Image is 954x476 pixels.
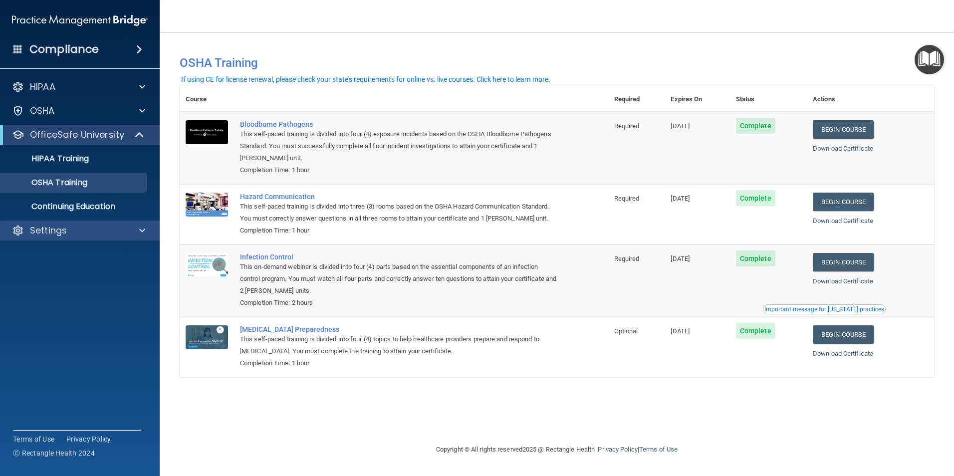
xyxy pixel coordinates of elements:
a: Begin Course [813,120,874,139]
div: Completion Time: 1 hour [240,164,558,176]
h4: OSHA Training [180,56,934,70]
a: HIPAA [12,81,145,93]
button: If using CE for license renewal, please check your state's requirements for online vs. live cours... [180,74,552,84]
a: Infection Control [240,253,558,261]
span: Optional [614,327,638,335]
span: [DATE] [671,122,690,130]
p: Settings [30,225,67,237]
a: Hazard Communication [240,193,558,201]
a: Begin Course [813,193,874,211]
p: Continuing Education [6,202,143,212]
div: Copyright © All rights reserved 2025 @ Rectangle Health | | [375,434,739,466]
span: [DATE] [671,327,690,335]
span: Required [614,122,640,130]
span: [DATE] [671,195,690,202]
a: Download Certificate [813,350,873,357]
a: [MEDICAL_DATA] Preparedness [240,325,558,333]
th: Course [180,87,234,112]
h4: Compliance [29,42,99,56]
a: Download Certificate [813,277,873,285]
p: HIPAA Training [6,154,89,164]
div: This self-paced training is divided into four (4) exposure incidents based on the OSHA Bloodborne... [240,128,558,164]
span: Complete [736,190,775,206]
th: Status [730,87,807,112]
a: OSHA [12,105,145,117]
th: Actions [807,87,934,112]
div: Completion Time: 1 hour [240,357,558,369]
span: Complete [736,250,775,266]
p: HIPAA [30,81,55,93]
img: PMB logo [12,10,148,30]
p: OSHA [30,105,55,117]
div: Completion Time: 1 hour [240,225,558,237]
a: Privacy Policy [598,446,637,453]
th: Expires On [665,87,729,112]
a: Download Certificate [813,217,873,225]
span: Complete [736,323,775,339]
div: Important message for [US_STATE] practices [764,306,884,312]
a: Bloodborne Pathogens [240,120,558,128]
a: Begin Course [813,325,874,344]
a: Settings [12,225,145,237]
span: Complete [736,118,775,134]
div: This self-paced training is divided into three (3) rooms based on the OSHA Hazard Communication S... [240,201,558,225]
a: Download Certificate [813,145,873,152]
div: If using CE for license renewal, please check your state's requirements for online vs. live cours... [181,76,550,83]
span: Required [614,255,640,262]
div: This self-paced training is divided into four (4) topics to help healthcare providers prepare and... [240,333,558,357]
a: Begin Course [813,253,874,271]
span: [DATE] [671,255,690,262]
div: This on-demand webinar is divided into four (4) parts based on the essential components of an inf... [240,261,558,297]
p: OSHA Training [6,178,87,188]
a: Terms of Use [639,446,678,453]
button: Read this if you are a dental practitioner in the state of CA [763,304,886,314]
a: OfficeSafe University [12,129,145,141]
a: Privacy Policy [66,434,111,444]
th: Required [608,87,665,112]
div: Completion Time: 2 hours [240,297,558,309]
span: Ⓒ Rectangle Health 2024 [13,448,95,458]
a: Terms of Use [13,434,54,444]
button: Open Resource Center [915,45,944,74]
span: Required [614,195,640,202]
p: OfficeSafe University [30,129,124,141]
